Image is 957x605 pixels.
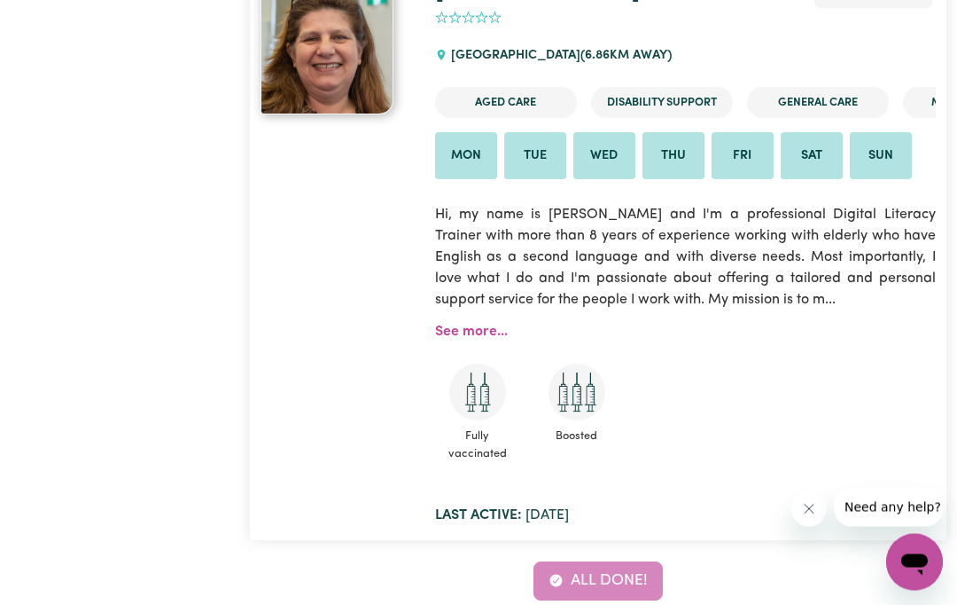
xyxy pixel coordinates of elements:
img: Care and support worker has received booster dose of COVID-19 vaccination [549,365,605,421]
div: [GEOGRAPHIC_DATA] [435,33,682,81]
li: General Care [747,88,889,119]
iframe: Close message [791,491,827,527]
a: See more... [435,326,508,340]
li: Available on Mon [435,133,497,181]
span: [DATE] [435,509,569,523]
li: Available on Tue [504,133,566,181]
li: Available on Fri [712,133,774,181]
li: Available on Thu [642,133,704,181]
li: Available on Sun [850,133,912,181]
span: Fully vaccinated [435,421,520,469]
img: Care and support worker has received 2 doses of COVID-19 vaccine [449,365,506,421]
span: ( 6.86 km away) [580,50,672,63]
span: Boosted [534,421,619,452]
li: Aged Care [435,88,577,119]
b: Last active: [435,509,522,523]
div: add rating by typing an integer from 0 to 5 or pressing arrow keys [435,9,502,29]
li: Available on Wed [573,133,635,181]
li: Available on Sat [781,133,843,181]
iframe: Message from company [834,488,943,527]
li: Disability Support [591,88,733,119]
iframe: Button to launch messaging window [886,534,943,591]
p: Hi, my name is [PERSON_NAME] and I'm a professional Digital Literacy Trainer with more than 8 yea... [435,194,937,322]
